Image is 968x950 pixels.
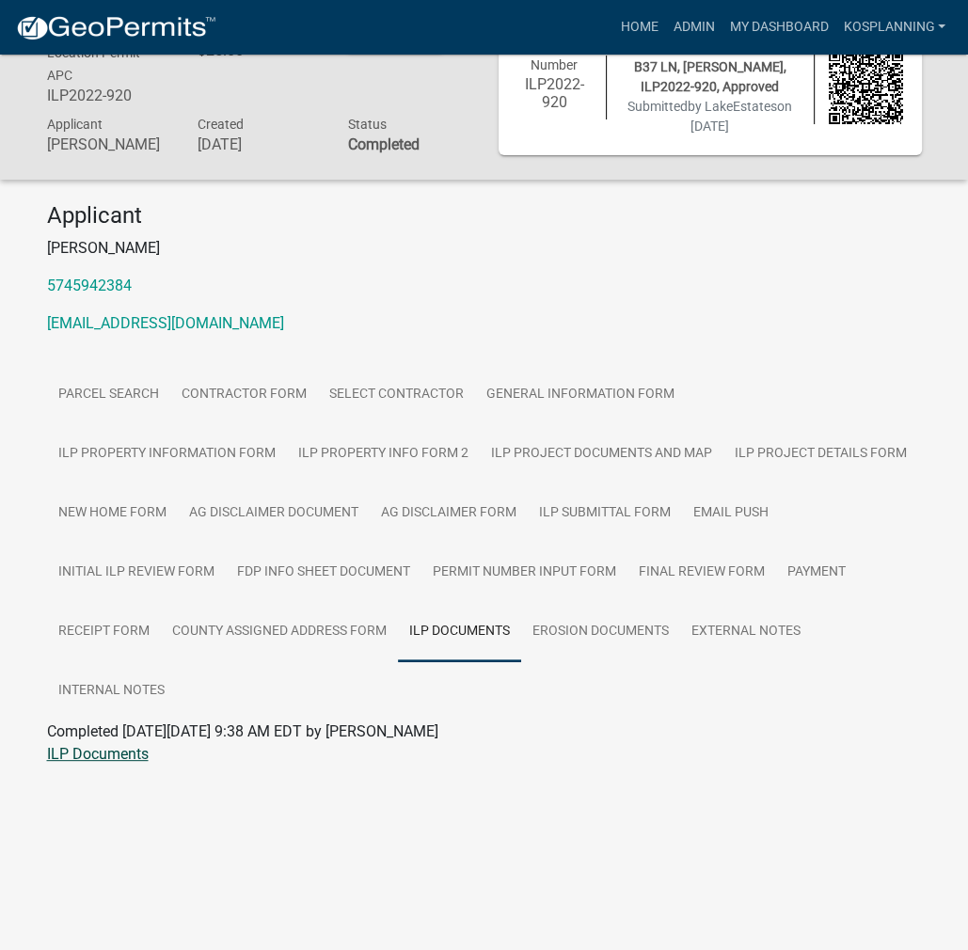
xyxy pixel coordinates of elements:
a: Receipt Form [47,602,161,662]
span: Applicant [47,117,103,132]
img: QR code [829,50,903,124]
a: kosplanning [835,9,953,45]
span: Submitted on [DATE] [627,99,792,134]
a: Email Push [682,483,780,544]
a: Ag Disclaimer Document [178,483,370,544]
a: Payment [776,543,857,603]
a: New Home Form [47,483,178,544]
a: County Assigned Address Form [161,602,398,662]
a: Contractor Form [170,365,318,425]
span: Completed [DATE][DATE] 9:38 AM EDT by [PERSON_NAME] [47,722,438,740]
h4: Applicant [47,202,922,230]
a: Admin [665,9,722,45]
a: ILP Project Details Form [723,424,918,484]
a: Permit Number Input Form [421,543,627,603]
a: Select contractor [318,365,475,425]
span: Number [531,57,578,72]
h6: [PERSON_NAME] [47,135,169,153]
a: My Dashboard [722,9,835,45]
h6: [DATE] [197,135,319,153]
h6: ILP2022-920 [517,75,592,111]
span: AI, [PHONE_NUMBER], 1 EMS B37 LN, [PERSON_NAME], ILP2022-920, Approved [625,40,796,94]
a: ILP Documents [47,745,149,763]
a: Parcel search [47,365,170,425]
a: ILP Submittal Form [528,483,682,544]
a: Final Review Form [627,543,776,603]
strong: Completed [347,135,419,153]
span: Status [347,117,386,132]
span: Created [197,117,243,132]
a: Home [612,9,665,45]
a: [EMAIL_ADDRESS][DOMAIN_NAME] [47,314,284,332]
a: ILP Property Info Form 2 [287,424,480,484]
a: FDP INFO Sheet Document [226,543,421,603]
a: Ag Disclaimer Form [370,483,528,544]
a: ILP Project Documents and Map [480,424,723,484]
a: General Information Form [475,365,686,425]
a: 5745942384 [47,277,132,294]
a: Internal Notes [47,661,176,721]
span: by LakeEstates [688,99,777,114]
h6: ILP2022-920 [47,87,169,104]
a: Erosion Documents [521,602,680,662]
a: ILP Property Information Form [47,424,287,484]
a: Initial ILP Review Form [47,543,226,603]
a: External Notes [680,602,812,662]
a: ILP Documents [398,602,521,662]
p: [PERSON_NAME] [47,237,922,260]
